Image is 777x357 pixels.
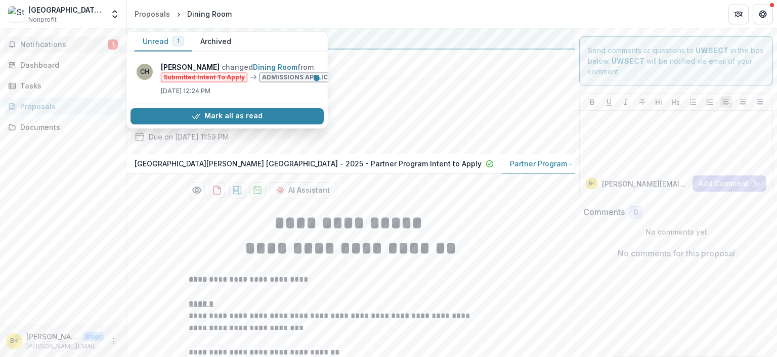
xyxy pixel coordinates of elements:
[510,158,657,169] p: Partner Program - Admissions Application
[728,4,749,24] button: Partners
[108,39,118,50] span: 1
[720,96,732,108] button: Align Left
[20,60,114,70] div: Dashboard
[579,36,773,85] div: Send comments or questions to in the box below. will be notified via email of your comment.
[612,57,644,65] strong: UWSECT
[26,342,104,351] p: [PERSON_NAME][EMAIL_ADDRESS][DOMAIN_NAME]
[618,247,735,259] p: No comments for this proposal
[589,181,595,186] div: brenda.svdpp@gmail.com <brenda.svdpp@gmail.com>
[189,182,205,198] button: Preview 66117e11-eb57-405f-850b-c8bcbe293246-1.pdf
[187,9,232,19] div: Dining Room
[753,4,773,24] button: Get Help
[602,178,688,189] p: [PERSON_NAME][EMAIL_ADDRESS][DOMAIN_NAME] <
[4,98,122,115] a: Proposals
[693,175,766,192] button: Add Comment
[620,96,632,108] button: Italicize
[28,15,57,24] span: Nonprofit
[4,36,122,53] button: Notifications1
[108,335,120,347] button: More
[149,131,229,142] p: Due on [DATE] 11:59 PM
[20,80,114,91] div: Tasks
[270,182,336,198] button: AI Assistant
[754,96,766,108] button: Align Right
[192,32,239,52] button: Archived
[161,62,355,82] p: changed from
[229,182,245,198] button: download-proposal
[4,77,122,94] a: Tasks
[737,96,749,108] button: Align Center
[586,96,598,108] button: Bold
[704,96,716,108] button: Ordered List
[633,208,638,217] span: 0
[26,331,79,342] p: [PERSON_NAME][EMAIL_ADDRESS][DOMAIN_NAME] <[PERSON_NAME][DOMAIN_NAME][EMAIL_ADDRESS][DOMAIN_NAME]>
[670,96,682,108] button: Heading 2
[131,108,324,124] button: Mark all as read
[135,32,192,52] button: Unread
[135,86,550,99] h2: Dining Room
[135,158,482,169] p: [GEOGRAPHIC_DATA][PERSON_NAME] [GEOGRAPHIC_DATA] - 2025 - Partner Program Intent to Apply
[135,9,170,19] div: Proposals
[8,6,24,22] img: St. Vincent de Paul Place Norwich
[4,57,122,73] a: Dashboard
[20,122,114,132] div: Documents
[20,101,114,112] div: Proposals
[209,182,225,198] button: download-proposal
[28,5,104,15] div: [GEOGRAPHIC_DATA][PERSON_NAME] [GEOGRAPHIC_DATA]
[636,96,649,108] button: Strike
[687,96,699,108] button: Bullet List
[177,37,180,44] span: 1
[4,119,122,136] a: Documents
[583,207,625,217] h2: Comments
[583,227,769,237] p: No comments yet
[253,63,297,71] a: Dining Room
[249,182,266,198] button: download-proposal
[131,7,236,21] nav: breadcrumb
[20,40,108,49] span: Notifications
[108,4,122,24] button: Open entity switcher
[603,96,615,108] button: Underline
[83,332,104,341] p: User
[135,32,567,44] div: UWSECT
[653,96,665,108] button: Heading 1
[10,338,18,344] div: brenda.svdpp@gmail.com <brenda.svdpp@gmail.com>
[131,7,174,21] a: Proposals
[696,46,728,55] strong: UWSECT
